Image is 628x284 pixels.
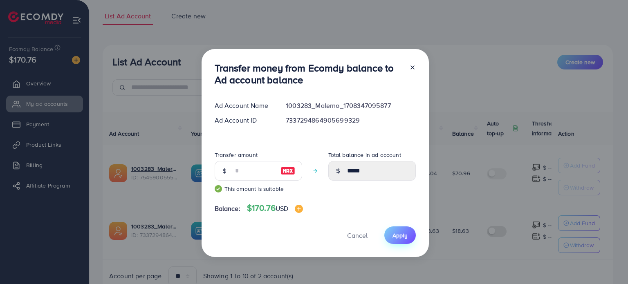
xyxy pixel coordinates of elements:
img: image [280,166,295,176]
div: 7337294864905699329 [279,116,422,125]
span: USD [276,204,288,213]
button: Cancel [337,226,378,244]
div: Ad Account ID [208,116,280,125]
small: This amount is suitable [215,185,302,193]
span: Cancel [347,231,368,240]
label: Total balance in ad account [328,151,401,159]
label: Transfer amount [215,151,258,159]
iframe: Chat [593,247,622,278]
button: Apply [384,226,416,244]
h3: Transfer money from Ecomdy balance to Ad account balance [215,62,403,86]
div: 1003283_Malerno_1708347095877 [279,101,422,110]
div: Ad Account Name [208,101,280,110]
img: image [295,205,303,213]
h4: $170.76 [247,203,303,213]
span: Apply [392,231,408,239]
span: Balance: [215,204,240,213]
img: guide [215,185,222,192]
